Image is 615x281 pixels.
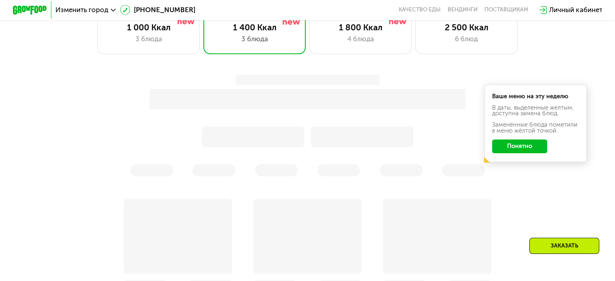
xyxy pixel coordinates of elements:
[318,34,403,44] div: 4 блюда
[484,6,528,13] div: поставщикам
[106,34,191,44] div: 3 блюда
[120,5,195,15] a: [PHONE_NUMBER]
[318,22,403,32] div: 1 800 Ккал
[106,22,191,32] div: 1 000 Ккал
[492,139,547,153] button: Понятно
[55,6,108,13] span: Изменить город
[492,122,579,134] div: Заменённые блюда пометили в меню жёлтой точкой.
[212,34,297,44] div: 3 блюда
[212,22,297,32] div: 1 400 Ккал
[424,22,509,32] div: 2 500 Ккал
[492,93,579,99] div: Ваше меню на эту неделю
[492,105,579,117] div: В даты, выделенные желтым, доступна замена блюд.
[424,34,509,44] div: 6 блюд
[399,6,441,13] a: Качество еды
[549,5,602,15] div: Личный кабинет
[448,6,478,13] a: Вендинги
[529,238,599,254] div: Заказать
